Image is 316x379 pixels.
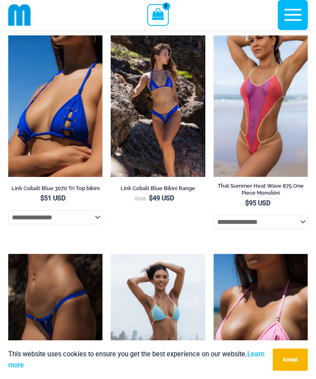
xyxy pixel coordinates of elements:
[214,182,308,196] h2: That Summer Heat Wave 875 One Piece Monokini
[8,185,102,192] h2: Link Cobalt Blue 3070 Tri Top bikini
[111,185,205,192] h2: Link Cobalt Blue Bikini Range
[135,197,147,201] span: From:
[214,35,308,177] img: That Summer Heat Wave 875 One Piece Monokini 10
[111,185,205,195] a: Link Cobalt Blue Bikini Range
[40,194,44,202] span: $
[8,350,265,369] a: Learn more
[147,4,168,26] a: View Shopping Cart, empty
[149,194,153,202] span: $
[8,35,102,177] img: Link Cobalt Blue 3070 Top 01
[273,349,308,371] button: Accept
[214,182,308,199] a: That Summer Heat Wave 875 One Piece Monokini
[111,35,205,177] img: Link Cobalt Blue 3070 Top 4955 Bottom 03
[149,194,174,202] bdi: 49 USD
[8,4,31,26] img: cropped mm emblem
[245,199,270,207] bdi: 95 USD
[8,185,102,195] a: Link Cobalt Blue 3070 Tri Top bikini
[8,35,102,177] a: Link Cobalt Blue 3070 Top 01Link Cobalt Blue 3070 Top 4955 Bottom 03Link Cobalt Blue 3070 Top 495...
[8,349,267,371] p: This website uses cookies to ensure you get the best experience on our website.
[214,35,308,177] a: That Summer Heat Wave 875 One Piece Monokini 10That Summer Heat Wave 875 One Piece Monokini 12Tha...
[111,35,205,177] a: Link Cobalt Blue 3070 Top 4955 Bottom 03Link Cobalt Blue 3070 Top 4955 Bottom 04Link Cobalt Blue ...
[40,194,65,202] bdi: 51 USD
[245,199,249,207] span: $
